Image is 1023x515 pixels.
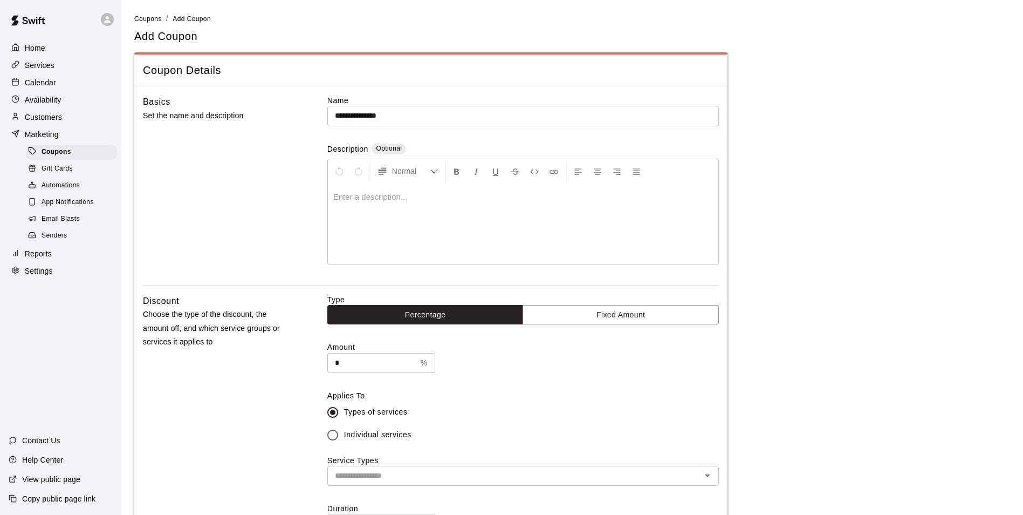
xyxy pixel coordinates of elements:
span: App Notifications [42,197,94,208]
li: / [166,13,168,24]
p: Help Center [22,455,63,465]
h6: Discount [143,294,179,308]
div: Automations [26,178,117,193]
p: Marketing [25,129,59,140]
button: Open [700,468,715,483]
button: Right Align [608,161,626,181]
span: Email Blasts [42,214,80,225]
div: Email Blasts [26,212,117,227]
span: Types of services [344,406,408,418]
div: Coupons [26,145,117,160]
span: Senders [42,231,67,241]
p: Customers [25,112,62,123]
span: Coupon Details [143,63,719,78]
button: Fixed Amount [523,305,719,325]
button: Left Align [569,161,587,181]
p: Availability [25,94,61,105]
p: View public page [22,474,80,485]
span: Gift Cards [42,164,73,174]
label: Type [327,294,719,305]
label: Duration [327,503,719,514]
a: Availability [9,92,113,108]
a: Home [9,40,113,56]
label: Name [327,95,719,106]
a: Marketing [9,126,113,143]
p: Settings [25,266,53,276]
button: Format Italics [467,161,485,181]
a: Coupons [134,14,162,23]
label: Description [327,144,368,156]
div: Gift Cards [26,161,117,177]
p: % [421,357,428,369]
h6: Basics [143,95,170,109]
p: Choose the type of the discount, the amount off, and which service groups or services it applies to [143,308,293,349]
button: Center Align [588,161,607,181]
a: Senders [26,228,121,245]
a: Customers [9,109,113,125]
button: Justify Align [627,161,646,181]
nav: breadcrumb [134,13,1010,25]
button: Insert Link [545,161,563,181]
span: Coupons [42,147,71,158]
label: Applies To [327,390,719,401]
p: Reports [25,248,52,259]
button: Insert Code [525,161,544,181]
a: Automations [26,178,121,194]
p: Calendar [25,77,56,88]
a: Coupons [26,144,121,160]
button: Percentage [327,305,524,325]
span: Coupons [134,15,162,23]
label: Amount [327,342,719,353]
a: Settings [9,263,113,279]
a: Calendar [9,74,113,91]
button: Formatting Options [373,161,443,181]
a: Email Blasts [26,211,121,228]
h5: Add Coupon [134,29,197,44]
a: App Notifications [26,194,121,211]
button: Format Strikethrough [506,161,524,181]
span: Automations [42,180,80,191]
span: Add Coupon [173,15,211,23]
p: Copy public page link [22,493,95,504]
a: Services [9,57,113,73]
p: Contact Us [22,435,60,446]
button: Undo [330,161,348,181]
div: Senders [26,228,117,243]
span: Optional [376,145,402,152]
button: Format Bold [448,161,466,181]
label: Service Types [327,456,379,465]
span: Normal [392,166,430,177]
a: Gift Cards [26,160,121,177]
p: Services [25,60,54,71]
p: Home [25,43,45,53]
p: Set the name and description [143,109,293,123]
button: Redo [349,161,368,181]
span: Individual services [344,429,411,441]
a: Reports [9,246,113,262]
button: Format Underline [486,161,505,181]
div: App Notifications [26,195,117,210]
